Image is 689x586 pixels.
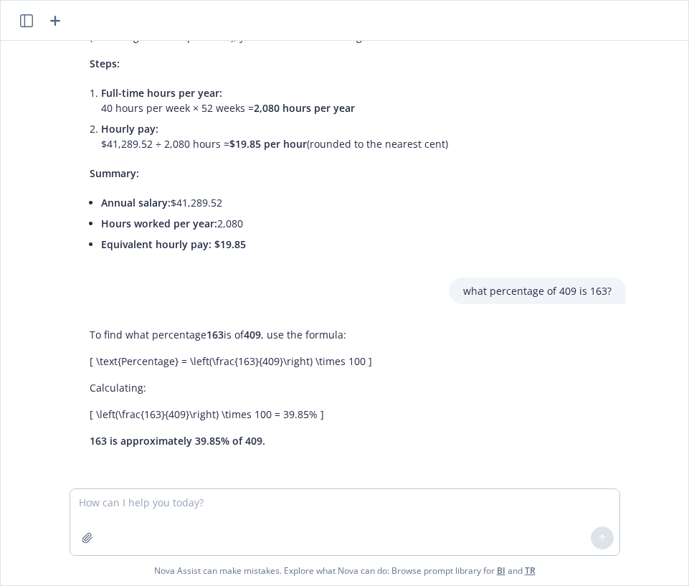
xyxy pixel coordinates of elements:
p: Calculating: [90,380,372,395]
span: Steps: [90,57,120,70]
p: [ \left(\frac{163}{409}\right) \times 100 = 39.85% ] [90,407,372,422]
p: [ \text{Percentage} = \left(\frac{163}{409}\right) \times 100 ] [90,354,372,369]
li: $41,289.52 [101,192,612,213]
span: Nova Assist can make mistakes. Explore what Nova can do: Browse prompt library for and [154,556,536,585]
span: 163 [206,328,224,341]
p: To find what percentage is of , use the formula: [90,327,372,342]
a: BI [497,564,505,577]
p: what percentage of 409 is 163? [463,283,612,298]
span: Hourly pay: [101,122,158,136]
span: 409 [244,328,261,341]
span: $19.85 per hour [229,137,307,151]
p: 40 hours per week × 52 weeks = [101,85,612,115]
span: 2,080 hours per year [254,101,355,115]
span: Equivalent hourly pay: [101,237,212,251]
li: 2,080 [101,213,612,234]
p: $41,289.52 ÷ 2,080 hours = (rounded to the nearest cent) [101,121,612,151]
span: $19.85 [214,237,246,251]
span: Full-time hours per year: [101,86,222,100]
a: TR [525,564,536,577]
span: Hours worked per year: [101,217,217,230]
span: 163 is approximately 39.85% of 409. [90,434,265,448]
span: Annual salary: [101,196,171,209]
span: Summary: [90,166,139,180]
